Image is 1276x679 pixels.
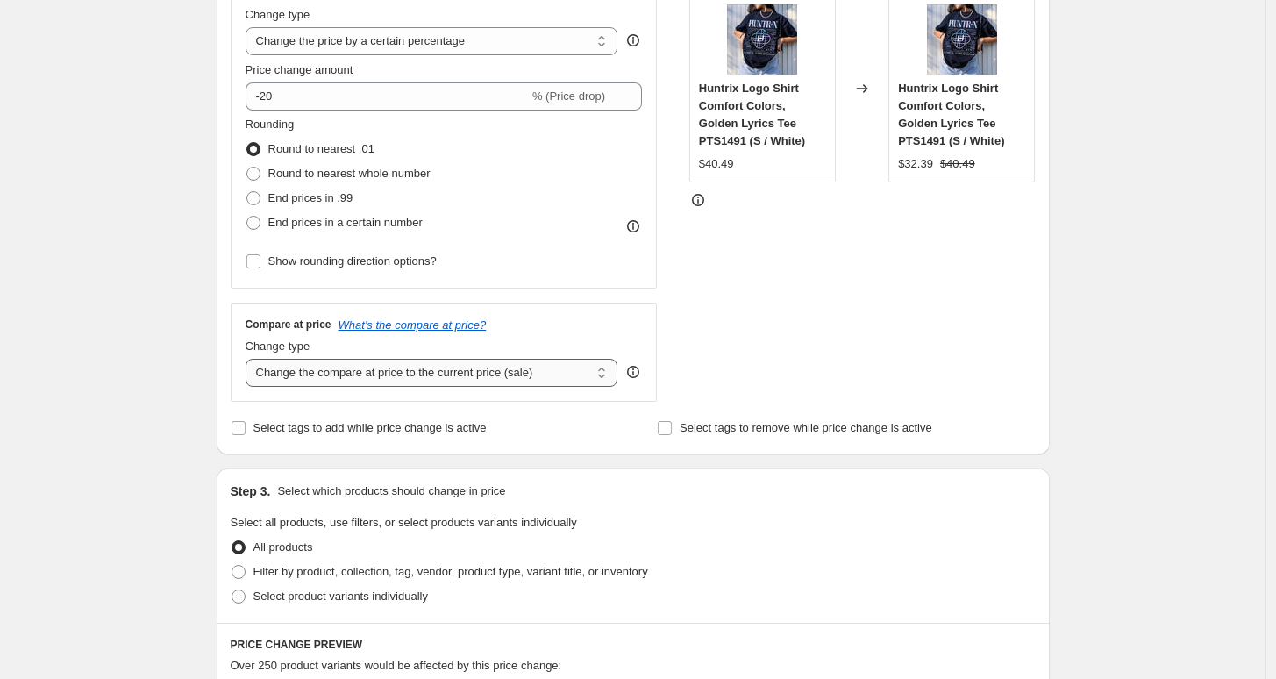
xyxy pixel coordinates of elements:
span: Select all products, use filters, or select products variants individually [231,516,577,529]
span: Change type [246,339,310,353]
h6: PRICE CHANGE PREVIEW [231,638,1036,652]
span: Round to nearest .01 [268,142,374,155]
span: Show rounding direction options? [268,254,437,268]
span: Price change amount [246,63,353,76]
div: $40.49 [699,155,734,173]
img: T-SHIRT-_9_-PTS1491_f_bl_80x.jpg [727,4,797,75]
h2: Step 3. [231,482,271,500]
span: Filter by product, collection, tag, vendor, product type, variant title, or inventory [253,565,648,578]
div: help [624,32,642,49]
div: help [624,363,642,381]
h3: Compare at price [246,318,331,332]
span: Change type [246,8,310,21]
span: Huntrix Logo Shirt Comfort Colors, Golden Lyrics Tee PTS1491 (S / White) [898,82,1004,147]
span: Huntrix Logo Shirt Comfort Colors, Golden Lyrics Tee PTS1491 (S / White) [699,82,805,147]
div: $32.39 [898,155,933,173]
button: What's the compare at price? [339,318,487,332]
span: Select tags to add while price change is active [253,421,487,434]
input: -15 [246,82,529,111]
img: T-SHIRT-_9_-PTS1491_f_bl_80x.jpg [927,4,997,75]
span: Round to nearest whole number [268,167,431,180]
strike: $40.49 [940,155,975,173]
span: All products [253,540,313,554]
span: % (Price drop) [532,89,605,103]
span: End prices in a certain number [268,216,423,229]
span: Select tags to remove while price change is active [680,421,932,434]
p: Select which products should change in price [277,482,505,500]
span: End prices in .99 [268,191,353,204]
span: Rounding [246,118,295,131]
span: Over 250 product variants would be affected by this price change: [231,659,562,672]
span: Select product variants individually [253,590,428,603]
